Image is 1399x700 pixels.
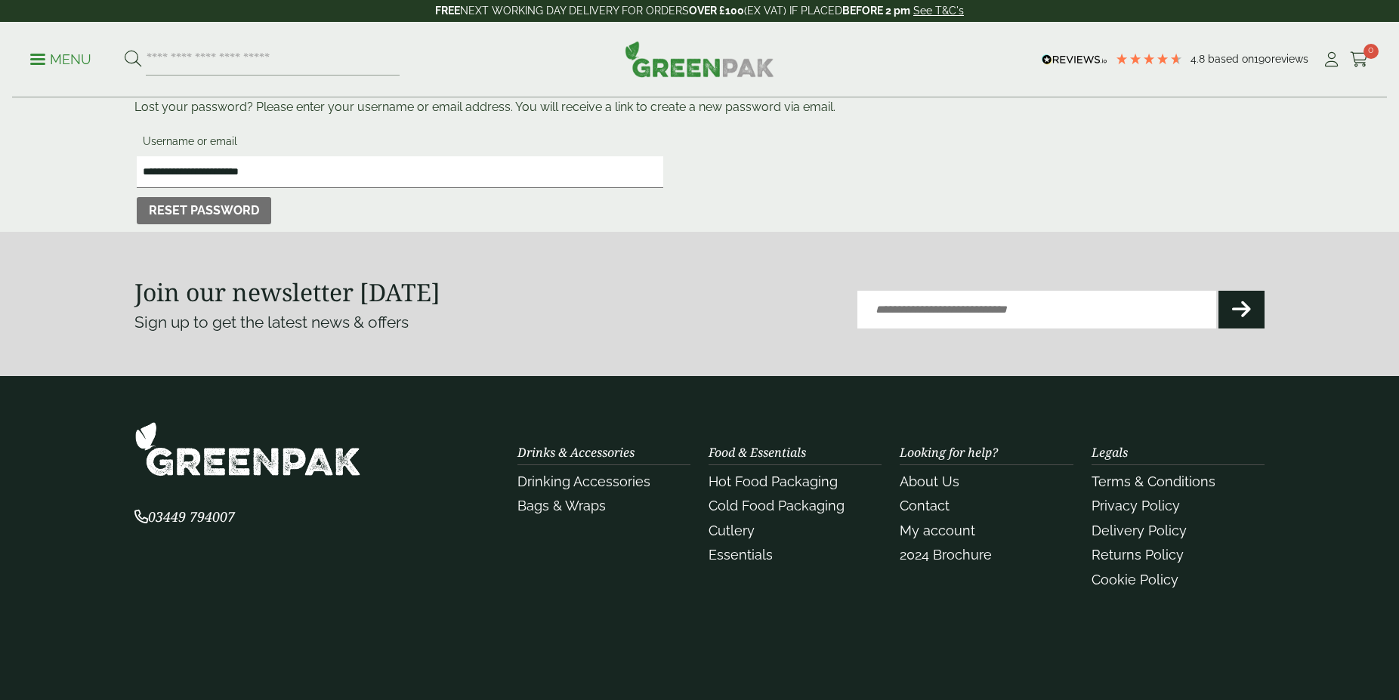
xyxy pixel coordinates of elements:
span: 0 [1363,44,1379,59]
a: Menu [30,51,91,66]
strong: Join our newsletter [DATE] [134,276,440,308]
p: Lost your password? Please enter your username or email address. You will receive a link to creat... [134,98,1265,116]
a: See T&C's [913,5,964,17]
a: Cold Food Packaging [709,498,845,513]
p: Menu [30,51,91,69]
button: Reset password [137,197,271,224]
label: Username or email [137,131,663,156]
a: My account [900,523,975,538]
a: Cutlery [709,523,755,538]
a: Essentials [709,547,773,563]
span: 03449 794007 [134,507,235,526]
a: Privacy Policy [1092,498,1180,513]
strong: FREE [435,5,460,17]
a: 03449 794007 [134,510,235,525]
span: Based on [1208,53,1254,65]
div: 4.79 Stars [1115,52,1183,66]
p: Sign up to get the latest news & offers [134,310,643,335]
a: Delivery Policy [1092,523,1187,538]
span: 190 [1254,53,1271,65]
span: reviews [1271,53,1308,65]
a: Terms & Conditions [1092,473,1215,489]
img: REVIEWS.io [1042,54,1107,65]
img: GreenPak Supplies [134,421,361,476]
span: 4.8 [1191,53,1208,65]
i: My Account [1322,52,1341,67]
a: Hot Food Packaging [709,473,838,489]
a: 2024 Brochure [900,547,992,563]
i: Cart [1350,52,1369,67]
img: GreenPak Supplies [625,41,774,77]
strong: OVER £100 [689,5,744,17]
a: 0 [1350,48,1369,71]
a: Bags & Wraps [517,498,606,513]
a: Drinking Accessories [517,473,650,489]
a: Cookie Policy [1092,572,1178,587]
strong: BEFORE 2 pm [842,5,910,17]
a: About Us [900,473,959,489]
a: Returns Policy [1092,547,1184,563]
a: Contact [900,498,950,513]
